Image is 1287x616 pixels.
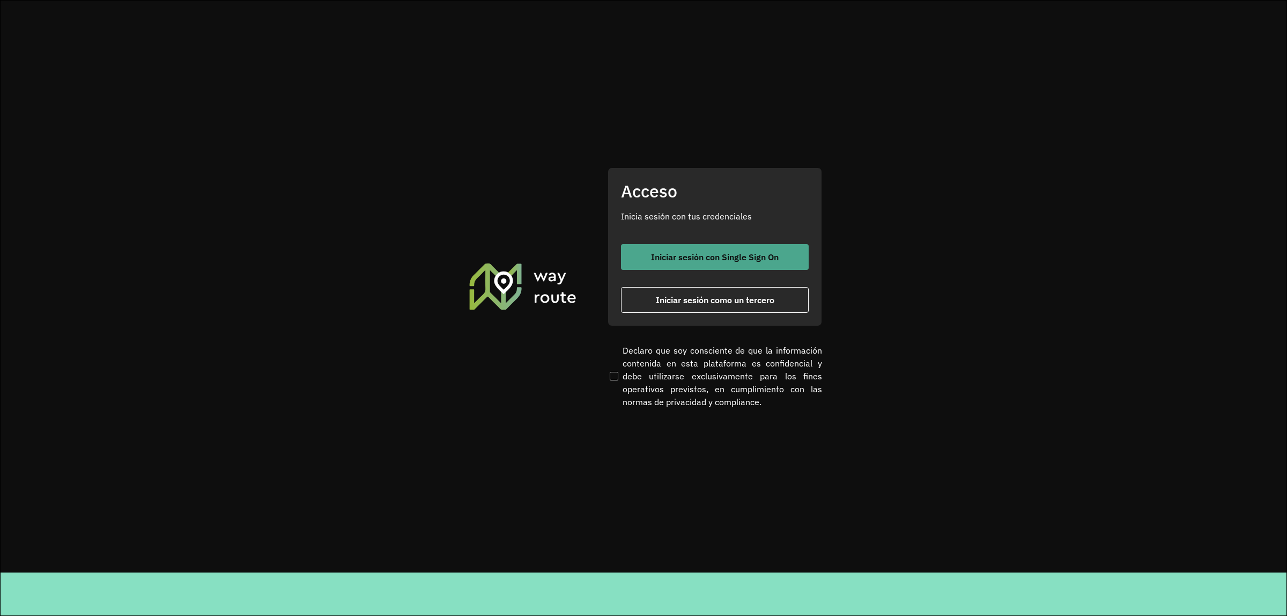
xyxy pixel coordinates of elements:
button: button [621,244,809,270]
h2: Acceso [621,181,809,201]
label: Declaro que soy consciente de que la información contenida en esta plataforma es confidencial y d... [608,344,822,408]
img: Roteirizador AmbevTech [468,262,578,311]
span: Iniciar sesión como un tercero [656,296,774,304]
span: Iniciar sesión con Single Sign On [651,253,779,261]
button: button [621,287,809,313]
p: Inicia sesión con tus credenciales [621,210,809,223]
